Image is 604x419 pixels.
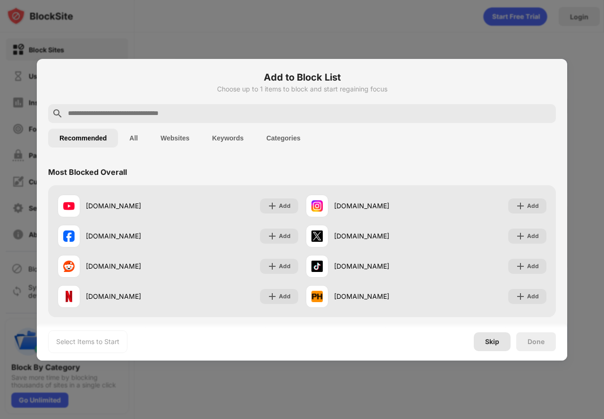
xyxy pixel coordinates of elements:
[311,200,323,212] img: favicons
[48,129,118,148] button: Recommended
[255,129,311,148] button: Categories
[201,129,255,148] button: Keywords
[63,291,75,302] img: favicons
[334,261,426,271] div: [DOMAIN_NAME]
[334,291,426,301] div: [DOMAIN_NAME]
[528,338,545,345] div: Done
[279,201,291,211] div: Add
[48,70,556,84] h6: Add to Block List
[86,201,178,211] div: [DOMAIN_NAME]
[527,292,539,301] div: Add
[63,230,75,242] img: favicons
[118,129,149,148] button: All
[311,291,323,302] img: favicons
[334,201,426,211] div: [DOMAIN_NAME]
[86,261,178,271] div: [DOMAIN_NAME]
[527,201,539,211] div: Add
[527,262,539,271] div: Add
[149,129,201,148] button: Websites
[63,200,75,212] img: favicons
[311,230,323,242] img: favicons
[56,337,119,346] div: Select Items to Start
[86,291,178,301] div: [DOMAIN_NAME]
[279,262,291,271] div: Add
[48,167,127,177] div: Most Blocked Overall
[86,231,178,241] div: [DOMAIN_NAME]
[52,108,63,119] img: search.svg
[485,338,499,345] div: Skip
[63,261,75,272] img: favicons
[279,231,291,241] div: Add
[311,261,323,272] img: favicons
[48,85,556,93] div: Choose up to 1 items to block and start regaining focus
[279,292,291,301] div: Add
[527,231,539,241] div: Add
[334,231,426,241] div: [DOMAIN_NAME]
